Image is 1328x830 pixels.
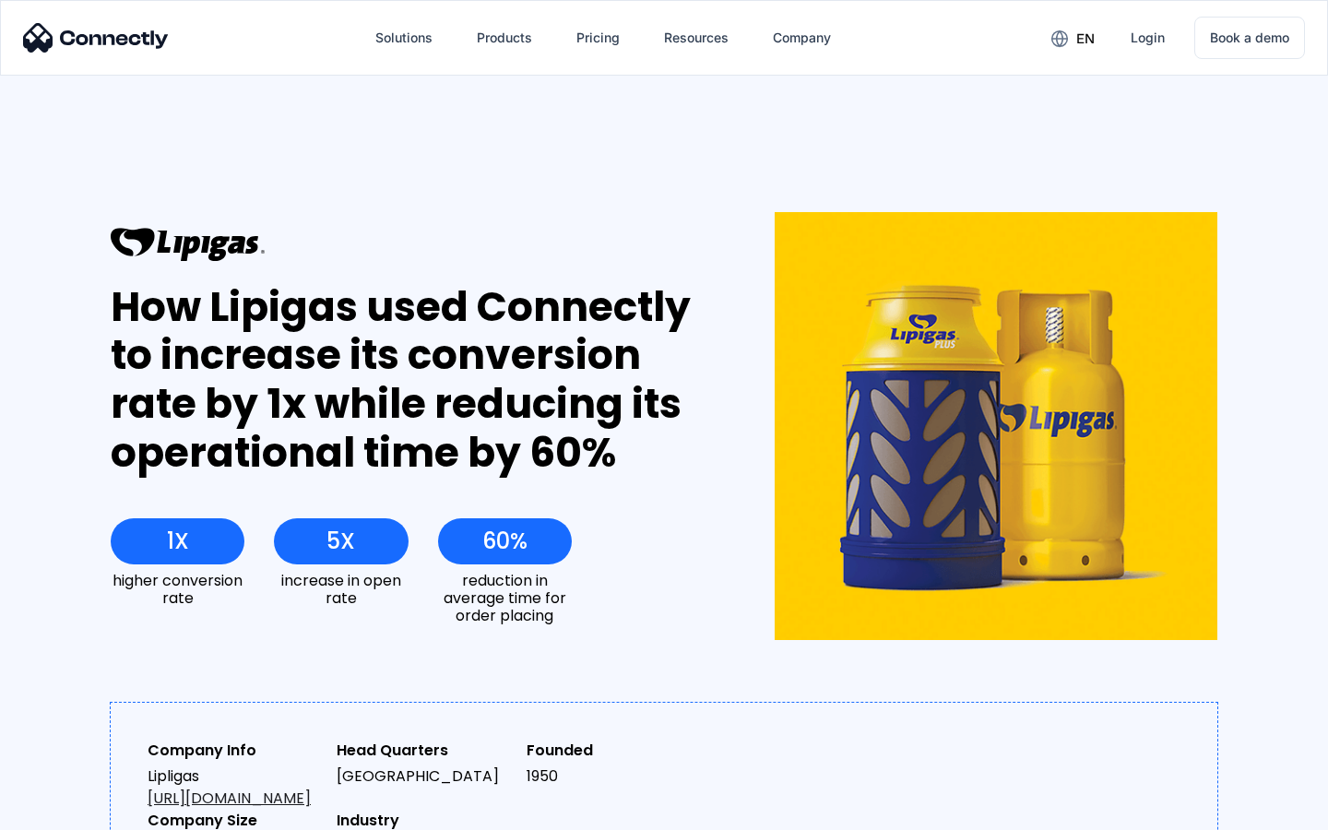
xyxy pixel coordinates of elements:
div: increase in open rate [274,572,408,607]
div: Company [773,25,831,51]
div: Pricing [576,25,620,51]
div: en [1076,26,1095,52]
div: Products [477,25,532,51]
a: Pricing [562,16,634,60]
div: 60% [482,528,528,554]
div: Founded [527,740,701,762]
div: Login [1131,25,1165,51]
div: Resources [664,25,729,51]
div: Lipligas [148,765,322,810]
div: higher conversion rate [111,572,244,607]
a: Login [1116,16,1180,60]
div: Head Quarters [337,740,511,762]
div: reduction in average time for order placing [438,572,572,625]
a: [URL][DOMAIN_NAME] [148,788,311,809]
ul: Language list [37,798,111,824]
div: Solutions [375,25,433,51]
div: 1X [167,528,189,554]
aside: Language selected: English [18,798,111,824]
div: 1950 [527,765,701,788]
div: Company Info [148,740,322,762]
div: [GEOGRAPHIC_DATA] [337,765,511,788]
div: How Lipigas used Connectly to increase its conversion rate by 1x while reducing its operational t... [111,283,707,478]
div: 5X [326,528,355,554]
a: Book a demo [1194,17,1305,59]
img: Connectly Logo [23,23,169,53]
